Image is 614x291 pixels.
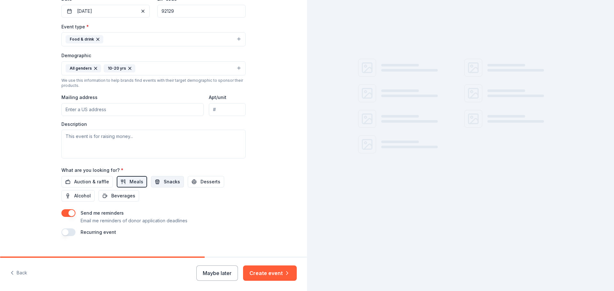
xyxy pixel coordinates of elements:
[66,64,101,73] div: All genders
[196,265,238,281] button: Maybe later
[81,217,187,225] p: Email me reminders of donor application deadlines
[61,167,123,173] label: What are you looking for?
[209,94,226,101] label: Apt/unit
[61,190,95,202] button: Alcohol
[66,35,103,43] div: Food & drink
[104,64,135,73] div: 10-20 yrs
[98,190,139,202] button: Beverages
[10,266,27,280] button: Back
[61,24,89,30] label: Event type
[74,178,109,186] span: Auction & raffle
[201,178,220,186] span: Desserts
[61,103,204,116] input: Enter a US address
[61,121,87,127] label: Description
[117,176,147,188] button: Meals
[61,5,150,18] button: [DATE]
[61,94,98,101] label: Mailing address
[61,78,246,88] div: We use this information to help brands find events with their target demographic to sponsor their...
[130,178,143,186] span: Meals
[209,103,246,116] input: #
[111,192,135,200] span: Beverages
[74,192,91,200] span: Alcohol
[61,61,246,75] button: All genders10-20 yrs
[243,265,297,281] button: Create event
[188,176,224,188] button: Desserts
[61,32,246,46] button: Food & drink
[81,229,116,235] label: Recurring event
[164,178,180,186] span: Snacks
[81,210,124,216] label: Send me reminders
[61,52,91,59] label: Demographic
[151,176,184,188] button: Snacks
[157,5,246,18] input: 12345 (U.S. only)
[61,176,113,188] button: Auction & raffle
